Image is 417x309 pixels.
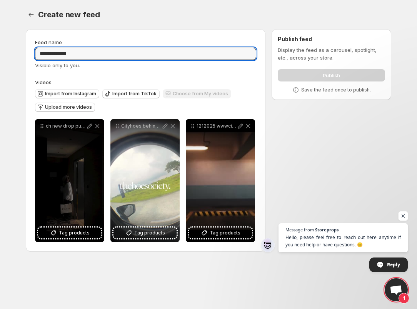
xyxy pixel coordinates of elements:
[112,91,157,97] span: Import from TikTok
[210,229,240,237] span: Tag products
[285,234,401,248] span: Hello, please feel free to reach out here anytime if you need help or have questions. 😊
[134,229,165,237] span: Tag products
[35,39,62,45] span: Feed name
[38,228,101,238] button: Tag products
[121,123,161,129] p: Cityhoes behind the curtain wwwcityhoesstore thehoesociety
[301,87,371,93] p: Save the feed once to publish.
[45,91,96,97] span: Import from Instagram
[59,229,90,237] span: Tag products
[35,103,95,112] button: Upload more videos
[35,62,80,68] span: Visible only to you.
[315,228,339,232] span: Storeprops
[278,35,385,43] h2: Publish feed
[35,89,99,98] button: Import from Instagram
[102,89,160,98] button: Import from TikTok
[45,104,92,110] span: Upload more videos
[113,228,177,238] button: Tag products
[197,123,237,129] p: 1212025 wwwcityhoesstore thehoesociety No Copyright Infringement Intended
[38,10,100,19] span: Create new feed
[278,46,385,61] p: Display the feed as a carousel, spotlight, etc., across your store.
[186,119,255,242] div: 1212025 wwwcityhoesstore thehoesociety No Copyright Infringement IntendedTag products
[110,119,180,242] div: Cityhoes behind the curtain wwwcityhoesstore thehoesocietyTag products
[387,258,400,271] span: Reply
[285,228,314,232] span: Message from
[399,293,409,304] span: 1
[46,123,86,129] p: ch new drop pull up on the page cop now
[385,278,408,301] div: Open chat
[189,228,252,238] button: Tag products
[35,119,104,242] div: ch new drop pull up on the page cop nowTag products
[26,9,37,20] button: Settings
[35,79,52,85] span: Videos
